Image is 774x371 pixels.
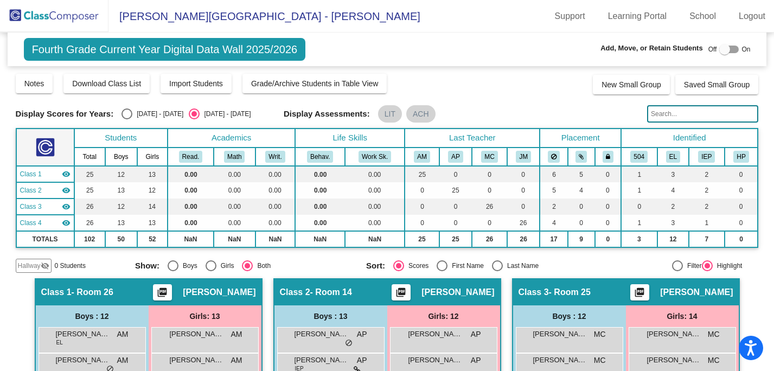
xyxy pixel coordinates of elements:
td: 0.00 [168,166,214,182]
button: New Small Group [593,75,670,94]
div: Last Name [503,261,539,271]
td: 13 [137,215,168,231]
button: Work Sk. [359,151,391,163]
td: 12 [137,182,168,199]
td: 50 [105,231,137,247]
mat-icon: visibility_off [41,261,49,270]
th: Boys [105,148,137,166]
td: 0 [725,215,758,231]
td: 0.00 [255,199,295,215]
div: Girls: 12 [387,305,500,327]
td: 0 [439,199,472,215]
td: 12 [105,166,137,182]
td: 0 [595,231,621,247]
td: 0 [621,199,657,215]
button: Read. [179,151,203,163]
div: Girls: 13 [149,305,261,327]
td: 4 [657,182,689,199]
div: Girls: 14 [626,305,739,327]
td: 26 [507,215,540,231]
span: MC [708,329,720,340]
span: MC [594,329,606,340]
td: 26 [74,199,105,215]
div: [DATE] - [DATE] [132,109,183,119]
button: Behav. [307,151,333,163]
span: [PERSON_NAME] [170,329,224,340]
td: 26 [472,199,507,215]
td: 102 [74,231,105,247]
td: 0 [472,215,507,231]
td: Ariana Perrucci - Room 14 [16,182,74,199]
td: 52 [137,231,168,247]
td: 6 [540,166,567,182]
td: 0.00 [345,166,405,182]
td: 2 [689,199,725,215]
span: AP [471,355,481,366]
td: 0.00 [168,182,214,199]
td: 1 [689,215,725,231]
button: IEP [698,151,715,163]
button: EL [666,151,680,163]
th: Students [74,129,168,148]
td: 17 [540,231,567,247]
mat-icon: visibility [62,202,71,211]
mat-radio-group: Select an option [366,260,589,271]
span: AP [471,329,481,340]
td: 2 [689,182,725,199]
button: Print Students Details [392,284,411,300]
th: Keep with students [568,148,595,166]
a: Logout [730,8,774,25]
div: Scores [404,261,428,271]
span: Notes [24,79,44,88]
td: 0.00 [168,199,214,215]
td: 3 [621,231,657,247]
button: Writ. [265,151,285,163]
span: Off [708,44,717,54]
td: 0.00 [214,199,255,215]
td: 13 [105,182,137,199]
mat-icon: visibility [62,186,71,195]
td: 9 [568,231,595,247]
td: 0 [507,199,540,215]
td: 2 [689,166,725,182]
button: Grade/Archive Students in Table View [242,74,387,93]
td: 0 [725,166,758,182]
td: 0 [595,182,621,199]
th: Amanda Morgan [405,148,439,166]
span: AM [231,329,242,340]
td: 12 [105,199,137,215]
span: Import Students [169,79,223,88]
th: Last Teacher [405,129,540,148]
span: Hallway [18,261,41,271]
span: [PERSON_NAME] [421,287,494,298]
td: 25 [74,182,105,199]
span: AM [117,355,129,366]
td: 3 [657,215,689,231]
td: 26 [74,215,105,231]
td: 0.00 [214,166,255,182]
div: Highlight [713,261,743,271]
td: 12 [657,231,689,247]
th: Keep away students [540,148,567,166]
span: [PERSON_NAME] [660,287,733,298]
span: Class 2 [280,287,310,298]
span: 0 Students [55,261,86,271]
td: 25 [439,231,472,247]
td: 0 [595,215,621,231]
td: 0.00 [255,215,295,231]
td: 7 [689,231,725,247]
button: JM [516,151,531,163]
div: Boys : 13 [274,305,387,327]
div: Filter [683,261,702,271]
span: EL [56,338,63,347]
th: Girls [137,148,168,166]
span: do_not_disturb_alt [345,339,353,348]
td: TOTALS [16,231,74,247]
td: 0 [472,182,507,199]
span: [PERSON_NAME] [295,329,349,340]
td: 0.00 [214,215,255,231]
span: MC [708,355,720,366]
td: 13 [137,166,168,182]
td: 0 [405,199,439,215]
th: Placement [540,129,621,148]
